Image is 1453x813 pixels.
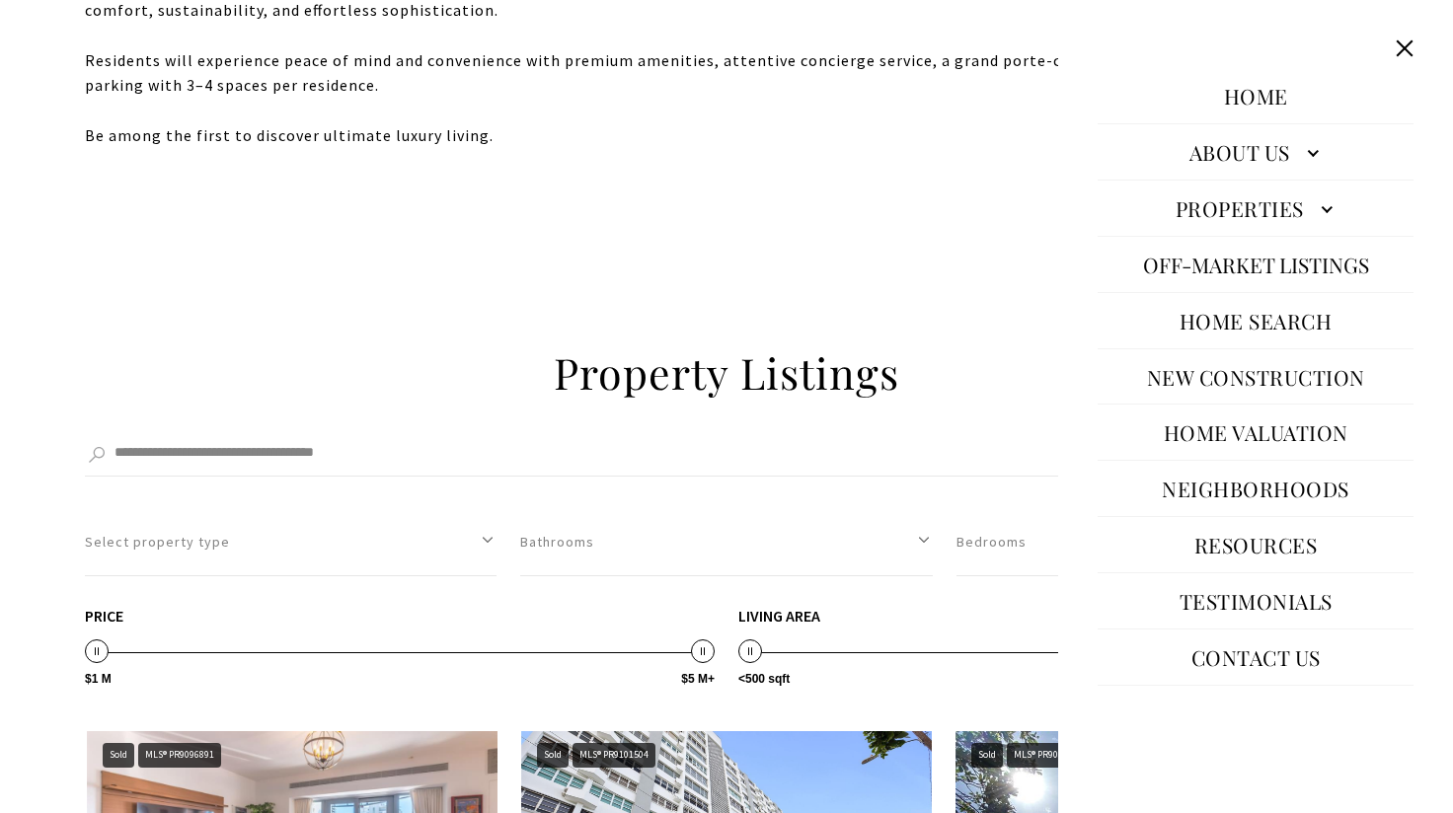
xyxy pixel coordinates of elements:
[1170,297,1342,344] a: Home Search
[1007,743,1090,768] div: MLS® PR9094835
[1098,128,1414,176] a: About Us
[1185,521,1328,568] a: Resources
[85,432,1368,477] input: Search by Address, City, or Neighborhood
[1098,185,1414,232] a: Properties
[25,121,281,159] span: I agree to be contacted by [PERSON_NAME] International Real Estate PR via text, call & email. To ...
[1137,353,1375,401] a: New Construction
[21,44,285,58] div: Do you have questions?
[138,743,221,768] div: MLS® PR9096891
[1170,577,1342,625] a: Testimonials
[85,123,1368,149] p: Be among the first to discover ultimate luxury living.
[1133,241,1379,288] button: Off-Market Listings
[738,673,790,685] span: <500 sqft
[81,93,246,112] span: [PHONE_NUMBER]
[85,48,1368,99] p: Residents will experience peace of mind and convenience with premium amenities, attentive concier...
[1154,408,1358,456] a: Home Valuation
[1386,30,1423,67] button: Close this option
[956,508,1368,576] button: Bedrooms
[302,345,1151,401] h2: Property Listings
[21,63,285,77] div: Call or text [DATE], we are here to help!
[1182,633,1331,681] a: Contact Us
[573,743,655,768] div: MLS® PR9101504
[1152,465,1359,512] a: Neighborhoods
[85,673,112,685] span: $1 M
[103,743,134,768] div: Sold
[520,508,932,576] button: Bathrooms
[85,508,497,576] button: Select property type
[537,743,569,768] div: Sold
[1214,72,1298,119] a: Home
[681,673,715,685] span: $5 M+
[971,743,1003,768] div: Sold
